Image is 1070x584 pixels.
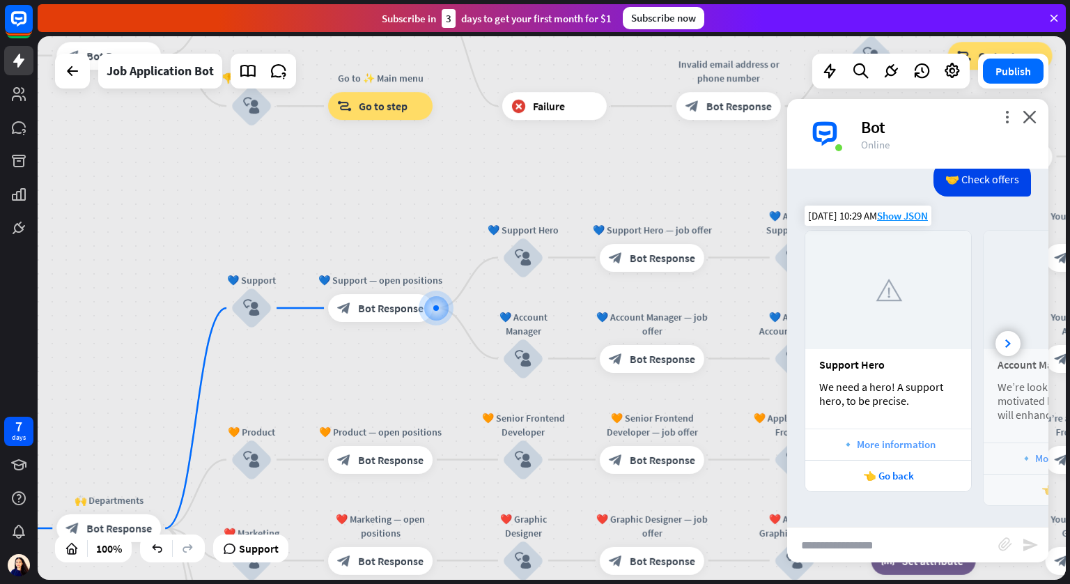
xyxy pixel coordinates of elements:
[685,99,699,113] i: block_bot_response
[786,451,803,468] i: block_user_input
[609,452,623,466] i: block_bot_response
[938,122,1063,136] div: Have a good day!
[243,552,260,569] i: block_user_input
[786,249,803,266] i: block_user_input
[805,206,931,226] div: [DATE] 10:29 AM
[210,525,293,539] div: ❤️ Marketing
[753,209,837,237] div: 💙 Apply for Support Hero
[65,49,79,63] i: block_bot_response
[511,99,526,113] i: block_failure
[481,223,565,237] div: 💙 Support Hero
[1055,452,1069,466] i: block_bot_response
[515,451,532,468] i: block_user_input
[666,57,791,85] div: Invalid email address or phone number
[515,249,532,266] i: block_user_input
[243,98,260,114] i: block_user_input
[358,553,424,567] span: Bot Response
[1023,110,1037,123] i: close
[609,553,623,567] i: block_bot_response
[481,310,565,338] div: 💙 Account Manager
[239,537,279,560] span: Support
[4,417,33,446] a: 7 days
[210,424,293,438] div: 🧡 Product
[753,512,837,539] div: ❤️ Apply for Graphic Designer
[1055,351,1069,365] i: block_bot_response
[623,7,704,29] div: Subscribe now
[864,266,913,314] img: f599820105ac0f7000bd.png
[382,9,612,28] div: Subscribe in days to get your first month for $1
[998,537,1012,551] i: block_attachment
[786,552,803,569] i: block_user_input
[589,310,715,338] div: 💙 Account Manager — job offer
[318,71,443,85] div: Go to ✨ Main menu
[609,351,623,365] i: block_bot_response
[337,452,351,466] i: block_bot_response
[318,512,443,539] div: ❤️ Marketing — open positions
[863,47,880,64] i: block_user_input
[359,99,408,113] span: Go to step
[243,451,260,468] i: block_user_input
[589,223,715,237] div: 💙 Support Hero — job offer
[983,59,1044,84] button: Publish
[92,537,126,560] div: 100%
[630,553,695,567] span: Bot Response
[589,512,715,539] div: ❤️ Graphic Designer — job offer
[1000,110,1014,123] i: more_vert
[902,553,963,567] span: Set attribute
[630,351,695,365] span: Bot Response
[15,420,22,433] div: 7
[589,410,715,438] div: 🧡 Senior Frontend Developer — job offer
[630,251,695,265] span: Bot Response
[65,521,79,535] i: block_bot_response
[337,99,352,113] i: block_goto
[706,99,772,113] span: Bot Response
[877,209,928,222] span: Show JSON
[318,424,443,438] div: 🧡 Product — open positions
[753,310,837,338] div: 💙 Apply for Account Manager
[786,350,803,367] i: block_user_input
[86,49,152,63] span: Bot Response
[337,553,351,567] i: block_bot_response
[1055,251,1069,265] i: block_bot_response
[358,452,424,466] span: Bot Response
[957,49,972,63] i: block_goto
[609,251,623,265] i: block_bot_response
[481,512,565,539] div: ❤️ Graphic Designer
[318,273,443,287] div: 💙 Support — open positions
[12,433,26,443] div: days
[337,301,351,315] i: block_bot_response
[86,521,152,535] span: Bot Response
[481,410,565,438] div: 🧡 Senior Frontend Developer
[515,350,532,367] i: block_user_input
[861,138,1032,151] div: Online
[46,493,171,507] div: 🙌 Departments
[753,410,837,438] div: 🧡 Apply for Senior Frontend Developer
[819,358,957,371] div: Support Hero
[819,380,957,408] div: We need a hero! A support hero, to be precise.
[1022,537,1039,553] i: send
[812,438,964,451] div: 🔹 More information
[881,553,895,567] i: block_set_attribute
[442,9,456,28] div: 3
[243,300,260,316] i: block_user_input
[11,6,53,47] button: Open LiveChat chat widget
[812,469,964,482] div: 👈 Go back
[630,452,695,466] span: Bot Response
[933,162,1031,197] div: 🤝 Check offers
[210,273,293,287] div: 💙 Support
[107,54,214,89] div: Job Application Bot
[515,552,532,569] i: block_user_input
[358,301,424,315] span: Bot Response
[1055,553,1069,567] i: block_bot_response
[861,116,1032,138] div: Bot
[979,49,1028,63] span: Go to step
[533,99,565,113] span: Failure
